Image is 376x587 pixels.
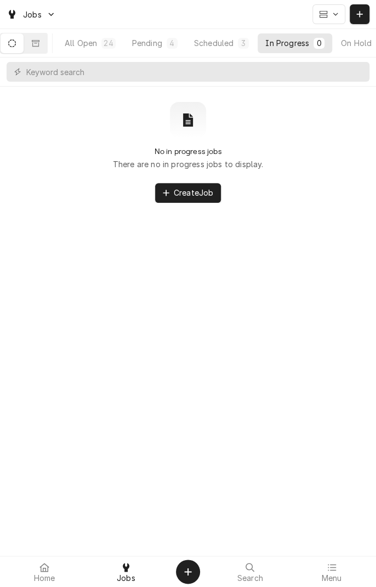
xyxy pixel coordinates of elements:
input: Keyword search [26,62,364,82]
div: 3 [240,37,247,49]
div: Pending [132,37,162,49]
span: Jobs [117,574,135,583]
span: Create Job [172,187,215,198]
span: Menu [321,574,341,583]
div: 0 [316,37,322,49]
span: Jobs [23,9,42,20]
a: Home [4,558,85,585]
div: On Hold [341,37,372,49]
a: Go to Jobs [2,5,60,24]
h2: No in progress jobs [154,147,221,156]
div: Scheduled [194,37,233,49]
div: In Progress [265,37,309,49]
p: There are no in progress jobs to display. [113,158,264,170]
div: 24 [104,37,113,49]
span: Search [237,574,263,583]
span: Home [34,574,55,583]
a: Jobs [86,558,167,585]
button: CreateJob [155,183,221,203]
div: 4 [169,37,175,49]
button: Create Object [176,560,200,584]
a: Search [210,558,290,585]
div: All Open [65,37,97,49]
a: Menu [292,558,372,585]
